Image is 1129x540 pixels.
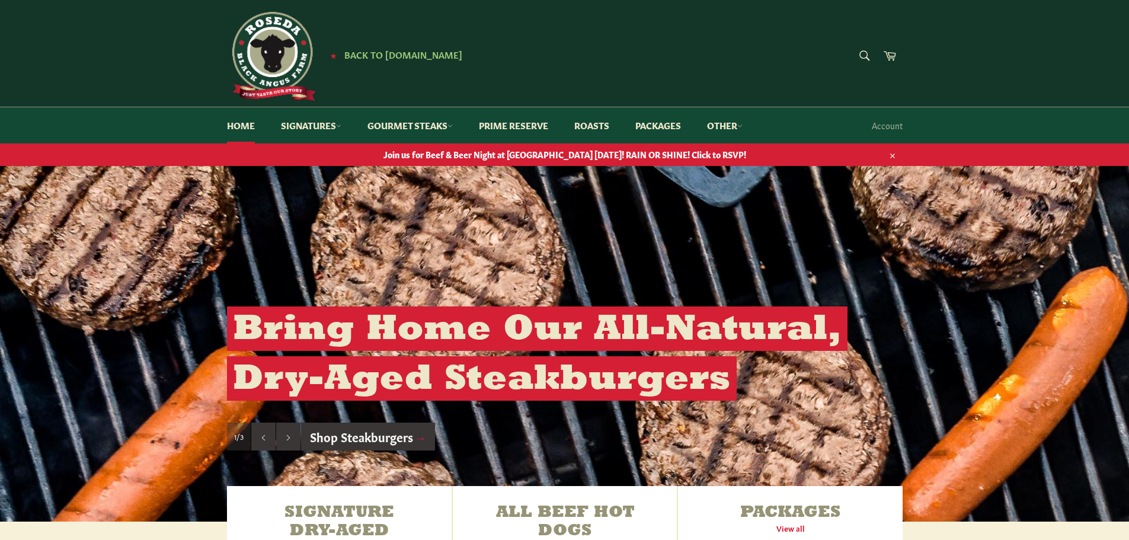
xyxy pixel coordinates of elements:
[301,423,436,451] a: Shop Steakburgers
[215,107,267,143] a: Home
[562,107,621,143] a: Roasts
[269,107,353,143] a: Signatures
[344,48,462,60] span: Back to [DOMAIN_NAME]
[227,306,847,401] h2: Bring Home Our All-Natural, Dry-Aged Steakburgers
[215,143,914,166] a: Join us for Beef & Beer Night at [GEOGRAPHIC_DATA] [DATE]! RAIN OR SHINE! Click to RSVP!
[227,423,251,451] div: Slide 1, current
[623,107,693,143] a: Packages
[251,423,276,451] button: Previous slide
[324,50,462,60] a: ★ Back to [DOMAIN_NAME]
[415,428,427,445] span: →
[227,12,316,101] img: Roseda Beef
[356,107,465,143] a: Gourmet Steaks
[215,149,914,160] span: Join us for Beef & Beer Night at [GEOGRAPHIC_DATA] [DATE]! RAIN OR SHINE! Click to RSVP!
[330,50,337,60] span: ★
[695,107,754,143] a: Other
[234,432,244,442] span: 1/3
[276,423,300,451] button: Next slide
[467,107,560,143] a: Prime Reserve
[866,108,909,143] a: Account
